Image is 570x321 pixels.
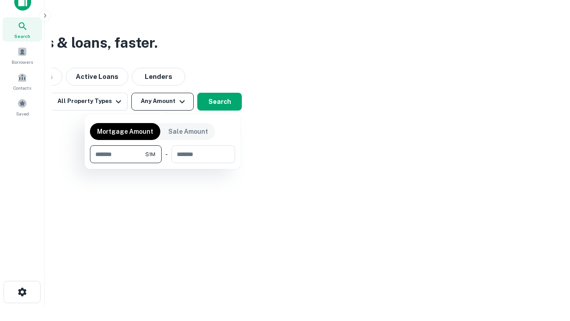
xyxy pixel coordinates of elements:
[525,250,570,292] iframe: Chat Widget
[168,127,208,136] p: Sale Amount
[97,127,153,136] p: Mortgage Amount
[165,145,168,163] div: -
[145,150,155,158] span: $1M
